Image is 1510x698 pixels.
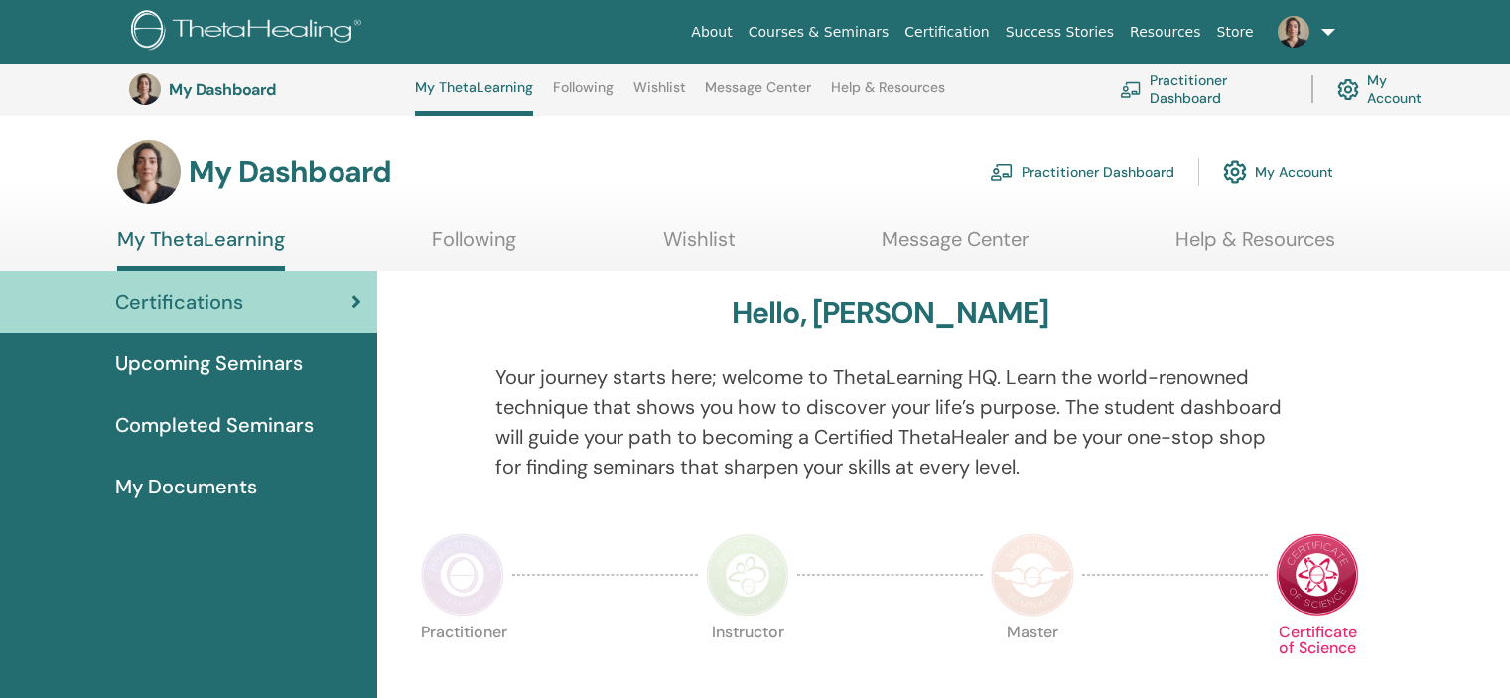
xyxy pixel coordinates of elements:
[705,79,811,111] a: Message Center
[495,362,1286,482] p: Your journey starts here; welcome to ThetaLearning HQ. Learn the world-renowned technique that sh...
[1120,68,1288,111] a: Practitioner Dashboard
[998,14,1122,51] a: Success Stories
[117,227,285,271] a: My ThetaLearning
[990,163,1014,181] img: chalkboard-teacher.svg
[421,533,504,617] img: Practitioner
[415,79,533,116] a: My ThetaLearning
[633,79,686,111] a: Wishlist
[741,14,897,51] a: Courses & Seminars
[432,227,516,266] a: Following
[882,227,1029,266] a: Message Center
[1120,81,1142,97] img: chalkboard-teacher.svg
[706,533,789,617] img: Instructor
[115,410,314,440] span: Completed Seminars
[990,150,1174,194] a: Practitioner Dashboard
[991,533,1074,617] img: Master
[1175,227,1335,266] a: Help & Resources
[1337,74,1359,105] img: cog.svg
[169,80,367,99] h3: My Dashboard
[1276,533,1359,617] img: Certificate of Science
[117,140,181,204] img: default.jpg
[115,349,303,378] span: Upcoming Seminars
[1337,68,1438,111] a: My Account
[1223,155,1247,189] img: cog.svg
[663,227,736,266] a: Wishlist
[131,10,368,55] img: logo.png
[115,472,257,501] span: My Documents
[553,79,614,111] a: Following
[683,14,740,51] a: About
[1122,14,1209,51] a: Resources
[896,14,997,51] a: Certification
[189,154,391,190] h3: My Dashboard
[732,295,1049,331] h3: Hello, [PERSON_NAME]
[1209,14,1262,51] a: Store
[115,287,243,317] span: Certifications
[831,79,945,111] a: Help & Resources
[129,73,161,105] img: default.jpg
[1223,150,1333,194] a: My Account
[1278,16,1309,48] img: default.jpg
